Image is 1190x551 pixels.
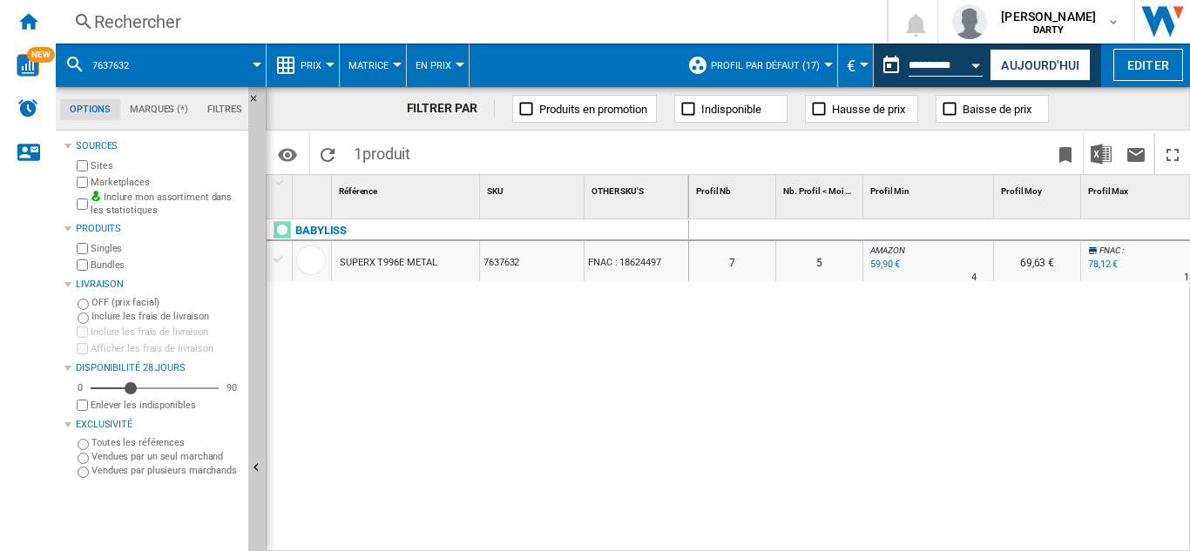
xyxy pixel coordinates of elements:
img: wise-card.svg [17,54,39,77]
span: Profil Moy [1001,186,1042,196]
span: FNAC [1099,245,1120,255]
input: Vendues par plusieurs marchands [78,467,89,478]
span: OTHER SKU'S [592,186,644,196]
md-tab-item: Filtres [198,99,252,120]
button: md-calendar [874,48,909,83]
div: Profil Moy Sort None [997,175,1080,202]
input: Afficher les frais de livraison [77,400,88,411]
input: Afficher les frais de livraison [77,343,88,354]
label: Enlever les indisponibles [91,399,241,412]
button: Masquer [248,87,269,118]
div: 7637632 [64,44,257,87]
div: FILTRER PAR [407,100,496,118]
span: € [847,57,855,75]
div: 69,63 € [994,241,1080,281]
button: Aujourd'hui [990,49,1091,81]
span: Hausse de prix [832,103,905,116]
div: Produits [76,222,241,236]
div: Sort None [997,175,1080,202]
div: Mise à jour : vendredi 3 octobre 2025 02:00 [868,256,900,273]
div: Livraison [76,278,241,292]
md-menu: Currency [838,44,874,87]
input: OFF (prix facial) [78,299,89,310]
label: Sites [91,159,241,172]
input: Inclure mon assortiment dans les statistiques [77,193,88,215]
img: excel-24x24.png [1091,144,1112,165]
div: Rechercher [94,10,842,34]
div: Référence Sort None [335,175,479,202]
div: 7637632 [480,241,584,281]
div: Sort None [867,175,993,202]
span: 1 [345,133,419,170]
span: Prix [301,60,321,71]
div: Mise à jour : vendredi 3 octobre 2025 02:00 [1085,256,1118,273]
md-slider: Disponibilité [91,380,219,397]
div: FNAC : 18624497 [585,241,688,281]
span: Profil Nb [696,186,731,196]
div: Sort None [335,175,479,202]
button: En Prix [416,44,460,87]
span: SKU [487,186,504,196]
div: Délai de livraison : 4 jours [971,269,977,286]
input: Inclure les frais de livraison [78,312,89,324]
button: Open calendar [961,47,992,78]
img: mysite-bg-18x18.png [91,191,101,201]
span: 7637632 [92,60,129,71]
div: Profil par défaut (17) [687,44,828,87]
div: Exclusivité [76,418,241,432]
button: Options [270,138,305,170]
button: Télécharger au format Excel [1084,133,1119,174]
input: Singles [77,243,88,254]
button: Plein écran [1155,133,1190,174]
div: Sources [76,139,241,153]
button: Matrice [348,44,397,87]
md-tab-item: Marques (*) [120,99,198,120]
span: En Prix [416,60,451,71]
label: Vendues par plusieurs marchands [91,464,241,477]
input: Sites [77,160,88,171]
span: Profil Min [870,186,909,196]
button: € [847,44,864,87]
button: Profil par défaut (17) [711,44,828,87]
div: SKU Sort None [483,175,584,202]
span: Profil Max [1088,186,1128,196]
div: 7 [689,241,775,281]
div: 0 [73,381,87,394]
label: Toutes les références [91,436,241,449]
md-tab-item: Options [60,99,120,120]
input: Marketplaces [77,177,88,188]
img: alerts-logo.svg [17,97,38,118]
button: Baisse de prix [936,95,1049,123]
label: Inclure mon assortiment dans les statistiques [91,191,241,218]
div: Sort None [588,175,688,202]
div: Sort None [296,175,331,202]
div: OTHER SKU'S Sort None [588,175,688,202]
span: NEW [27,47,55,63]
label: Inclure les frais de livraison [91,326,241,339]
div: SUPERX T996E METAL [340,243,437,283]
img: profile.jpg [952,4,987,39]
span: : [1122,245,1124,255]
button: Créer un favoris [1048,133,1083,174]
span: Indisponible [701,103,761,116]
span: Référence [339,186,377,196]
span: Nb. Profil < Moi [783,186,843,196]
div: Prix [275,44,330,87]
button: Produits en promotion [512,95,657,123]
button: Editer [1113,49,1183,81]
b: DARTY [1033,24,1065,36]
div: Cliquez pour filtrer sur cette marque [295,220,347,241]
label: Singles [91,242,241,255]
label: Marketplaces [91,176,241,189]
div: Disponibilité 28 Jours [76,361,241,375]
span: Profil par défaut (17) [711,60,820,71]
input: Toutes les références [78,439,89,450]
div: Ce rapport est basé sur une date antérieure à celle d'aujourd'hui. [874,44,986,87]
span: produit [362,144,410,163]
input: Bundles [77,259,88,271]
button: Recharger [310,133,345,174]
input: Inclure les frais de livraison [77,326,88,338]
